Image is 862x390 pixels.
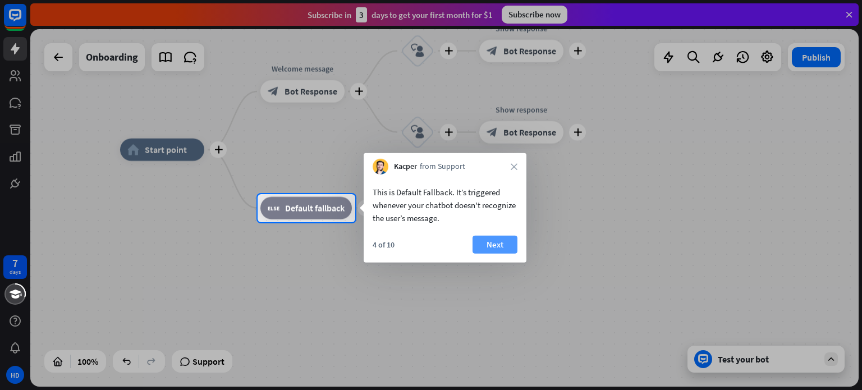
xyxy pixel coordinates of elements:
button: Next [473,236,517,254]
button: Open LiveChat chat widget [9,4,43,38]
div: This is Default Fallback. It’s triggered whenever your chatbot doesn't recognize the user’s message. [373,186,517,224]
span: Kacper [394,161,417,172]
div: 4 of 10 [373,240,395,250]
span: from Support [420,161,465,172]
i: block_fallback [268,203,279,214]
i: close [511,163,517,170]
span: Default fallback [285,203,345,214]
